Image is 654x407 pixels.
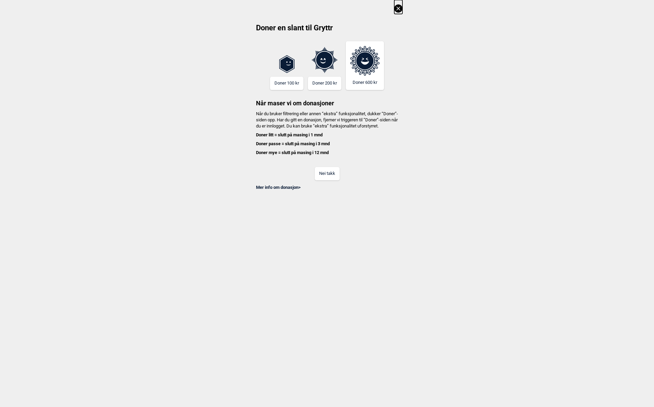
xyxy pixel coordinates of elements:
button: Nei takk [315,167,340,180]
button: Doner 200 kr [308,77,341,90]
h3: Når maser vi om donasjoner [252,90,402,107]
b: Doner mye = slutt på masing i 12 mnd [256,150,329,155]
h2: Doner en slant til Gryttr [252,23,402,38]
button: Doner 100 kr [270,77,303,90]
h4: Når du bruker filtrering eller annen “ekstra” funksjonalitet, dukker “Doner”-siden opp. Har du gi... [252,111,402,156]
button: Doner 600 kr [346,41,384,90]
b: Doner passe = slutt på masing i 3 mnd [256,141,330,146]
a: Mer info om donasjon> [256,185,301,190]
b: Doner litt = slutt på masing i 1 mnd [256,132,323,137]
